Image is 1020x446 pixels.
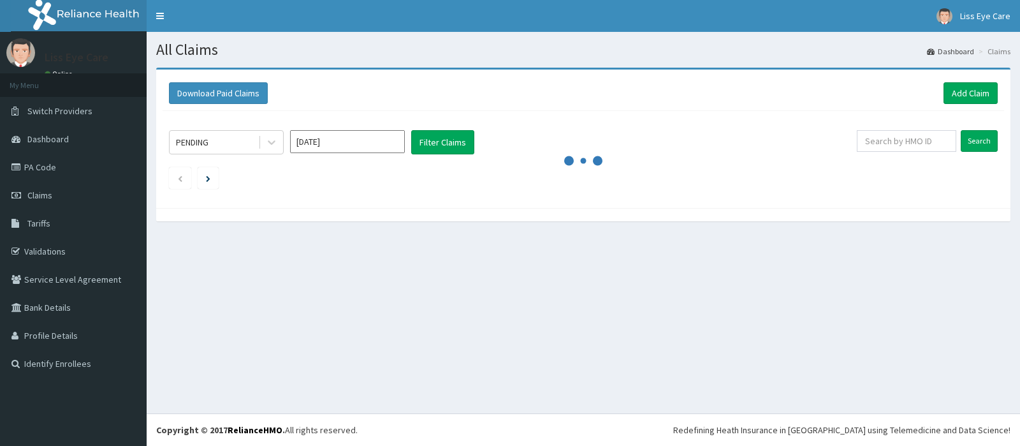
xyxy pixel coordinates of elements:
a: Previous page [177,172,183,184]
span: Dashboard [27,133,69,145]
img: User Image [6,38,35,67]
input: Search by HMO ID [857,130,957,152]
li: Claims [975,46,1010,57]
p: Liss Eye Care [45,52,108,63]
h1: All Claims [156,41,1010,58]
footer: All rights reserved. [147,413,1020,446]
button: Download Paid Claims [169,82,268,104]
span: Tariffs [27,218,50,229]
span: Switch Providers [27,105,92,117]
div: PENDING [176,136,208,149]
a: Next page [206,172,210,184]
div: Redefining Heath Insurance in [GEOGRAPHIC_DATA] using Telemedicine and Data Science! [673,424,1010,436]
a: Dashboard [927,46,974,57]
span: Claims [27,190,52,201]
svg: audio-loading [564,142,602,180]
span: Liss Eye Care [960,10,1010,22]
img: User Image [936,8,952,24]
strong: Copyright © 2017 . [156,424,285,436]
input: Search [961,130,998,152]
a: RelianceHMO [228,424,282,436]
a: Online [45,70,75,78]
button: Filter Claims [411,130,474,154]
input: Select Month and Year [290,130,405,153]
a: Add Claim [943,82,998,104]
